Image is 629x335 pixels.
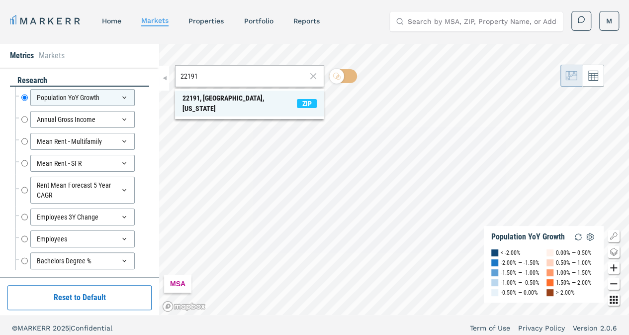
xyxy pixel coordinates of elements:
a: markets [141,16,169,24]
div: Population YoY Growth [491,232,565,242]
a: MARKERR [10,14,82,28]
span: M [606,16,612,26]
button: Other options map button [608,294,620,306]
div: > 2.00% [556,288,575,298]
img: Settings [584,231,596,243]
div: Population YoY Growth [30,89,135,106]
div: -2.00% — -1.50% [501,258,539,268]
span: ZIP [297,99,317,108]
li: Metrics [10,50,34,62]
div: 1.50% — 2.00% [556,278,592,288]
div: Employees [30,230,135,247]
span: Confidential [71,324,112,332]
div: -1.50% — -1.00% [501,268,539,278]
a: reports [293,17,319,25]
button: Zoom out map button [608,278,620,290]
img: Reload Legend [572,231,584,243]
button: Change style map button [608,246,620,258]
div: 1.00% — 1.50% [556,268,592,278]
button: M [599,11,619,31]
div: Bachelors Degree % [30,252,135,269]
div: MSA [164,275,191,293]
a: Version 2.0.6 [573,323,617,333]
a: Portfolio [244,17,273,25]
input: Search by MSA, ZIP, Property Name, or Address [408,11,557,31]
a: Mapbox logo [162,301,206,312]
div: 22191, [GEOGRAPHIC_DATA], [US_STATE] [182,93,297,114]
li: Markets [39,50,65,62]
span: © [12,324,17,332]
span: Search Bar Suggestion Item: 22191, Woodbridge, Virginia [175,91,324,116]
div: -0.50% — 0.00% [501,288,538,298]
button: Show/Hide Legend Map Button [608,230,620,242]
a: properties [188,17,224,25]
button: Zoom in map button [608,262,620,274]
div: -1.00% — -0.50% [501,278,539,288]
div: Mean Rent - Multifamily [30,133,135,150]
div: 0.00% — 0.50% [556,248,592,258]
button: Reset to Default [7,285,152,310]
a: Privacy Policy [518,323,565,333]
canvas: Map [159,44,629,315]
div: 0.50% — 1.00% [556,258,592,268]
div: Annual Gross Income [30,111,135,128]
div: < -2.00% [501,248,521,258]
span: 2025 | [53,324,71,332]
div: Rent Mean Forecast 5 Year CAGR [30,177,135,204]
div: research [10,75,149,87]
div: Employees 3Y Change [30,209,135,225]
input: Search by MSA or ZIP Code [180,71,306,82]
span: MARKERR [17,324,53,332]
a: home [102,17,121,25]
a: Term of Use [470,323,510,333]
div: Mean Rent - SFR [30,155,135,172]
